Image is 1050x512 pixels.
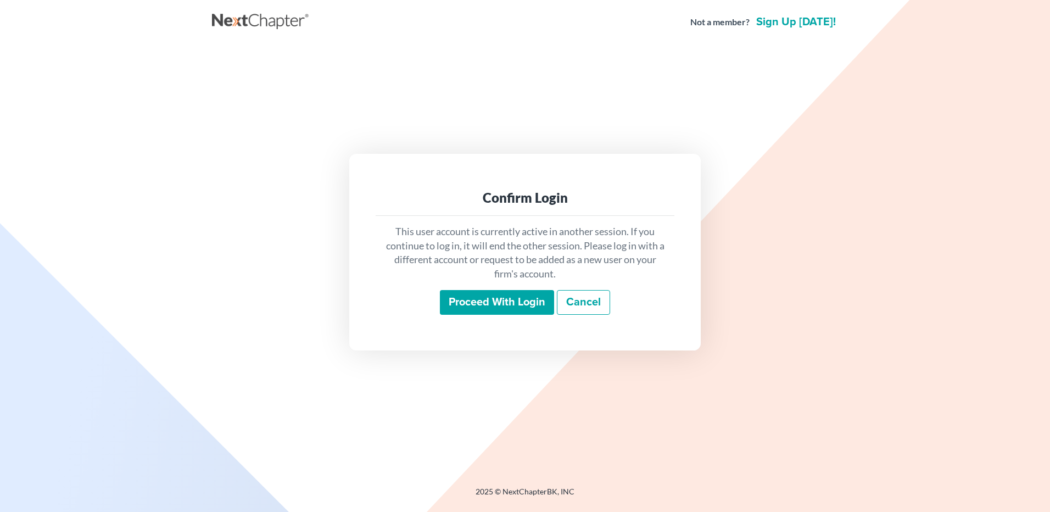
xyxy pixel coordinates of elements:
[384,189,666,207] div: Confirm Login
[384,225,666,281] p: This user account is currently active in another session. If you continue to log in, it will end ...
[440,290,554,315] input: Proceed with login
[690,16,750,29] strong: Not a member?
[754,16,838,27] a: Sign up [DATE]!
[212,486,838,506] div: 2025 © NextChapterBK, INC
[557,290,610,315] a: Cancel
